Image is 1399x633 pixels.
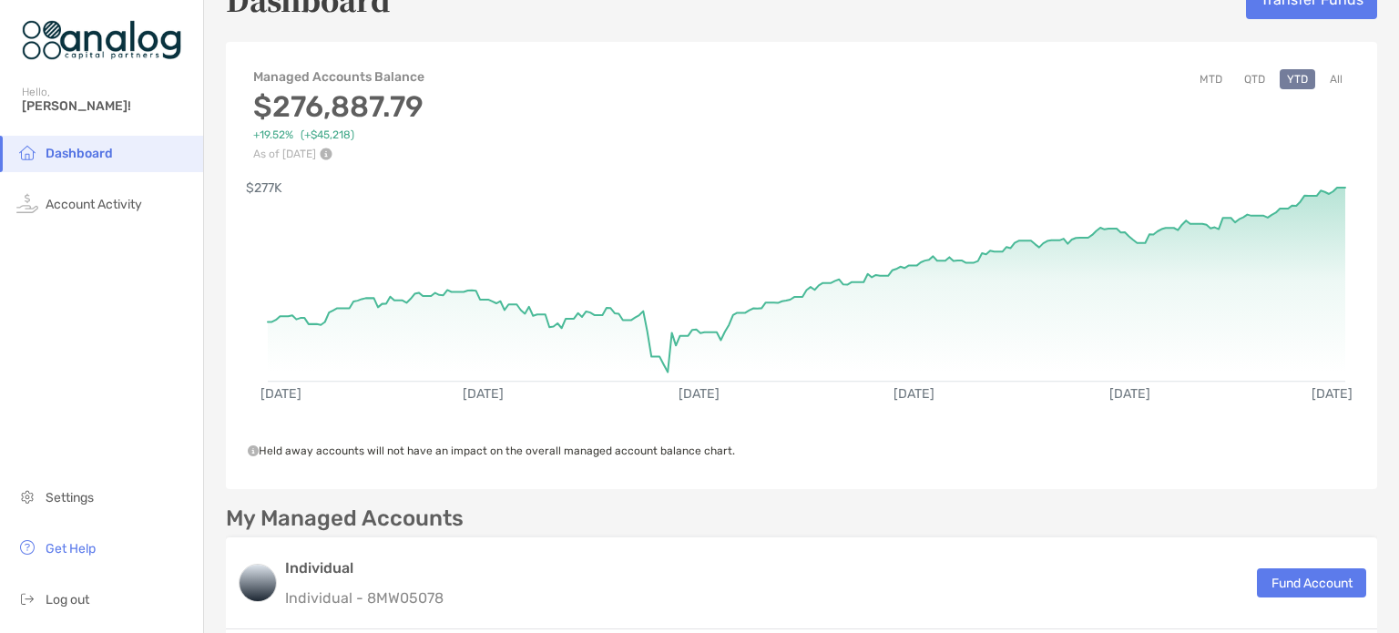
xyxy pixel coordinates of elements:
h3: Individual [285,557,444,579]
text: [DATE] [1312,386,1353,402]
p: My Managed Accounts [226,507,464,530]
span: Dashboard [46,146,113,161]
text: [DATE] [463,386,504,402]
img: activity icon [16,192,38,214]
button: MTD [1192,69,1230,89]
img: logout icon [16,587,38,609]
button: QTD [1237,69,1272,89]
img: settings icon [16,485,38,507]
span: Get Help [46,541,96,556]
span: ( +$45,218 ) [301,128,354,142]
p: Individual - 8MW05078 [285,587,444,609]
h3: $276,887.79 [253,89,426,124]
span: Account Activity [46,197,142,212]
button: YTD [1280,69,1315,89]
span: Held away accounts will not have an impact on the overall managed account balance chart. [248,444,735,457]
img: Zoe Logo [22,7,181,73]
text: [DATE] [260,386,301,402]
img: get-help icon [16,536,38,558]
img: household icon [16,141,38,163]
p: As of [DATE] [253,148,426,160]
text: $277K [246,180,282,196]
img: logo account [240,565,276,601]
button: Fund Account [1257,568,1366,597]
h4: Managed Accounts Balance [253,69,426,85]
text: [DATE] [1109,386,1150,402]
span: Settings [46,490,94,505]
text: [DATE] [679,386,720,402]
span: [PERSON_NAME]! [22,98,192,114]
img: Performance Info [320,148,332,160]
span: +19.52% [253,128,293,142]
text: [DATE] [894,386,934,402]
button: All [1322,69,1350,89]
span: Log out [46,592,89,607]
